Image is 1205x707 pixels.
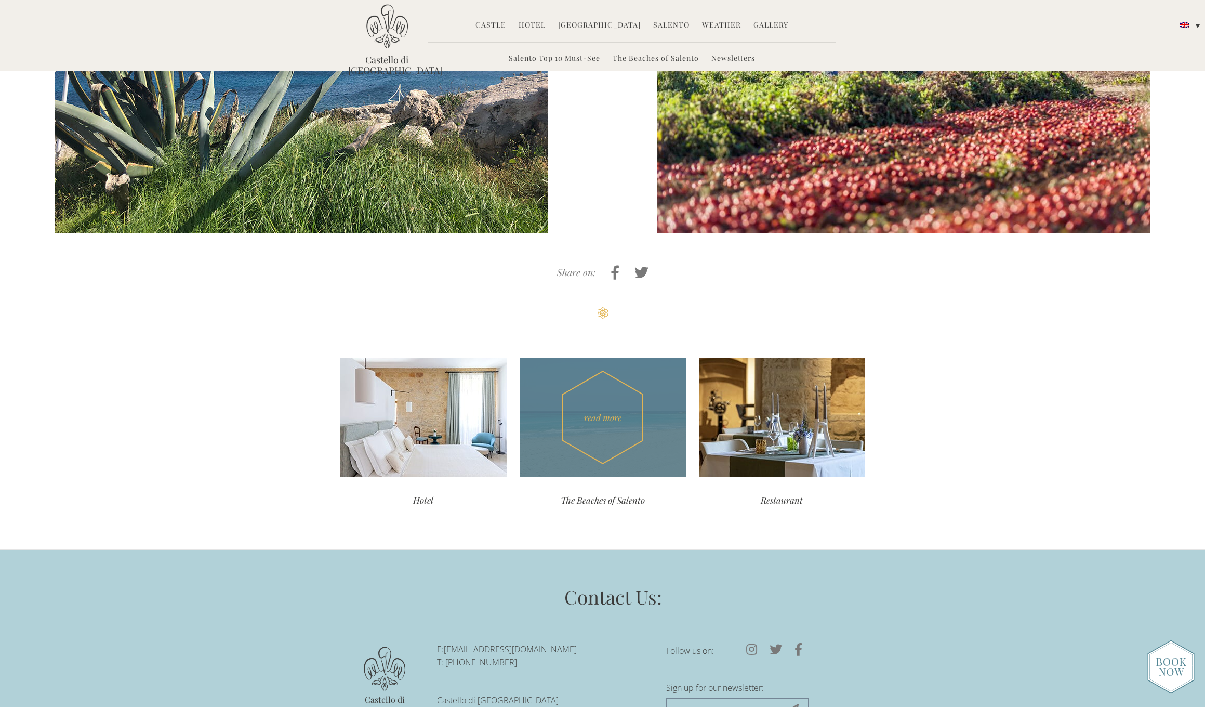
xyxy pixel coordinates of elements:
[519,20,546,32] a: Hotel
[366,4,408,48] img: Castello di Ugento
[558,20,641,32] a: [GEOGRAPHIC_DATA]
[666,680,809,698] label: Sign up for our newsletter:
[340,358,507,523] a: Hotel
[557,268,595,278] h4: Share on:
[1147,640,1195,694] img: new-booknow.png
[444,644,577,655] a: [EMAIL_ADDRESS][DOMAIN_NAME]
[509,53,600,65] a: Salento Top 10 Must-See
[699,358,865,523] a: Restaurant
[340,477,507,523] div: Hotel
[475,20,506,32] a: Castle
[1180,22,1189,28] img: English
[702,20,741,32] a: Weather
[711,53,755,65] a: Newsletters
[520,477,686,523] div: The Beaches of Salento
[437,643,651,669] p: E: T: [PHONE_NUMBER]
[699,477,865,523] div: Restaurant
[520,358,686,523] a: read more The Beaches of Salento
[753,20,788,32] a: Gallery
[613,53,699,65] a: The Beaches of Salento
[666,643,809,659] p: Follow us on:
[348,55,426,75] a: Castello di [GEOGRAPHIC_DATA]
[653,20,690,32] a: Salento
[364,647,405,691] img: logo.png
[520,358,686,477] div: read more
[377,583,850,619] h3: Contact Us:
